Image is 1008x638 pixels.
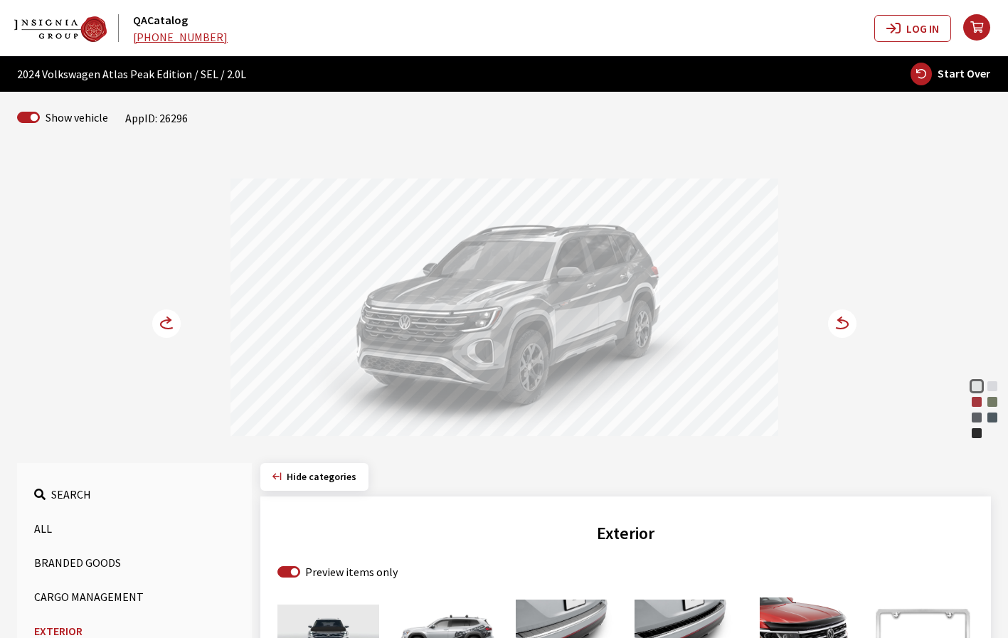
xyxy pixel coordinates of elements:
div: Pure Gray [970,410,984,425]
img: Dashboard [14,16,107,42]
div: Silver Mist Metallic [985,379,999,393]
a: QACatalog logo [14,14,130,41]
a: QACatalog [133,13,188,27]
div: Aurora Red Metallic [970,395,984,409]
div: Avocado Green Pearl [985,395,999,409]
div: Opal White Pearl [970,379,984,393]
button: your cart [962,3,1008,53]
button: Start Over [910,62,991,86]
button: Hide categories [260,463,368,491]
div: Platinum Gray Metallic [985,410,999,425]
label: Preview items only [305,563,398,580]
button: Log In [874,15,951,42]
div: AppID: 26296 [125,110,188,127]
button: Cargo Management [34,583,235,611]
button: Branded Goods [34,548,235,577]
span: 2024 Volkswagen Atlas Peak Edition / SEL / 2.0L [17,65,246,83]
span: Start Over [938,66,990,80]
span: Click to hide category section. [287,470,356,483]
div: Deep Black Pearl [970,426,984,440]
label: Show vehicle [46,109,108,126]
a: [PHONE_NUMBER] [133,30,228,44]
button: All [34,514,235,543]
span: Search [51,487,91,501]
h2: Exterior [277,521,974,546]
